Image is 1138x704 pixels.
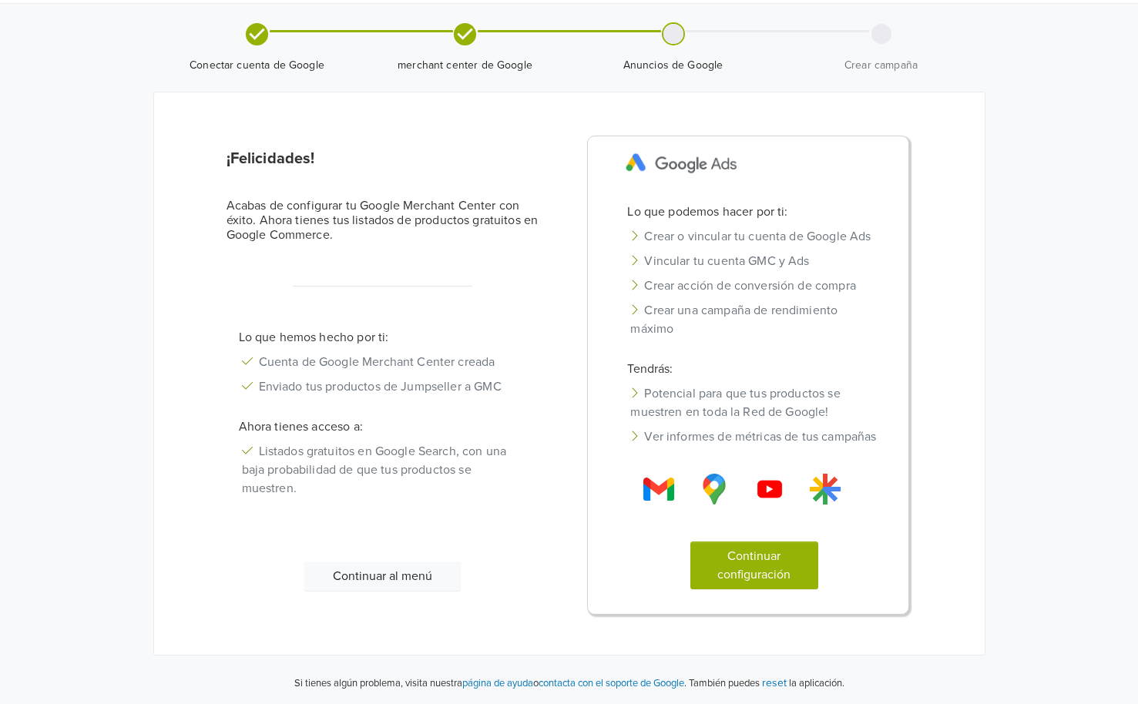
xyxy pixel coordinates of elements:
[690,541,818,589] button: Continuar configuración
[686,674,844,692] p: También puedes la aplicación.
[227,417,539,436] p: Ahora tienes acceso a:
[615,203,893,221] p: Lo que podemos hacer por ti:
[762,674,787,692] button: reset
[615,224,893,249] li: Crear o vincular tu cuenta de Google Ads
[304,562,461,591] button: Continuar al menú
[643,474,674,505] img: Gmail Logo
[462,677,533,689] a: página de ayuda
[227,374,539,399] li: Enviado tus productos de Jumpseller a GMC
[227,149,539,168] h5: ¡Felicidades!
[539,677,684,689] a: contacta con el soporte de Google
[754,474,785,505] img: Gmail Logo
[159,58,355,73] span: Conectar cuenta de Google
[615,142,748,184] img: Google Ads Logo
[699,474,730,505] img: Gmail Logo
[227,199,539,243] h6: Acabas de configurar tu Google Merchant Center con éxito. Ahora tienes tus listados de productos ...
[615,298,893,341] li: Crear una campaña de rendimiento máximo
[368,58,563,73] span: merchant center de Google
[810,474,841,505] img: Gmail Logo
[615,249,893,273] li: Vincular tu cuenta GMC y Ads
[615,273,893,298] li: Crear acción de conversión de compra
[615,360,893,378] p: Tendrás:
[227,350,539,374] li: Cuenta de Google Merchant Center creada
[615,381,893,424] li: Potencial para que tus productos se muestren en toda la Red de Google!
[227,328,539,347] p: Lo que hemos hecho por ti:
[576,58,771,73] span: Anuncios de Google
[615,424,893,449] li: Ver informes de métricas de tus campañas
[784,58,979,73] span: Crear campaña
[227,439,539,501] li: Listados gratuitos en Google Search, con una baja probabilidad de que tus productos se muestren.
[294,676,686,692] p: Si tienes algún problema, visita nuestra o .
